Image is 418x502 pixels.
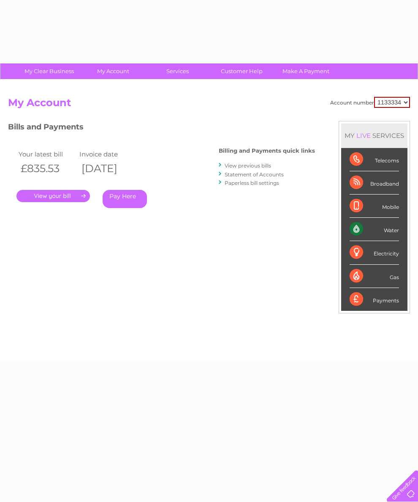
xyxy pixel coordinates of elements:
[341,123,407,148] div: MY SERVICES
[143,63,212,79] a: Services
[350,288,399,311] div: Payments
[16,148,77,160] td: Your latest bill
[350,195,399,218] div: Mobile
[207,63,277,79] a: Customer Help
[225,180,279,186] a: Paperless bill settings
[103,190,147,208] a: Pay Here
[16,160,77,177] th: £835.53
[8,97,410,113] h2: My Account
[16,190,90,202] a: .
[350,241,399,264] div: Electricity
[271,63,341,79] a: Make A Payment
[350,265,399,288] div: Gas
[330,97,410,108] div: Account number
[77,148,138,160] td: Invoice date
[77,160,138,177] th: [DATE]
[225,171,284,178] a: Statement of Accounts
[350,218,399,241] div: Water
[350,148,399,171] div: Telecoms
[14,63,84,79] a: My Clear Business
[225,162,271,169] a: View previous bills
[219,148,315,154] h4: Billing and Payments quick links
[79,63,148,79] a: My Account
[8,121,315,136] h3: Bills and Payments
[350,171,399,195] div: Broadband
[355,132,372,140] div: LIVE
